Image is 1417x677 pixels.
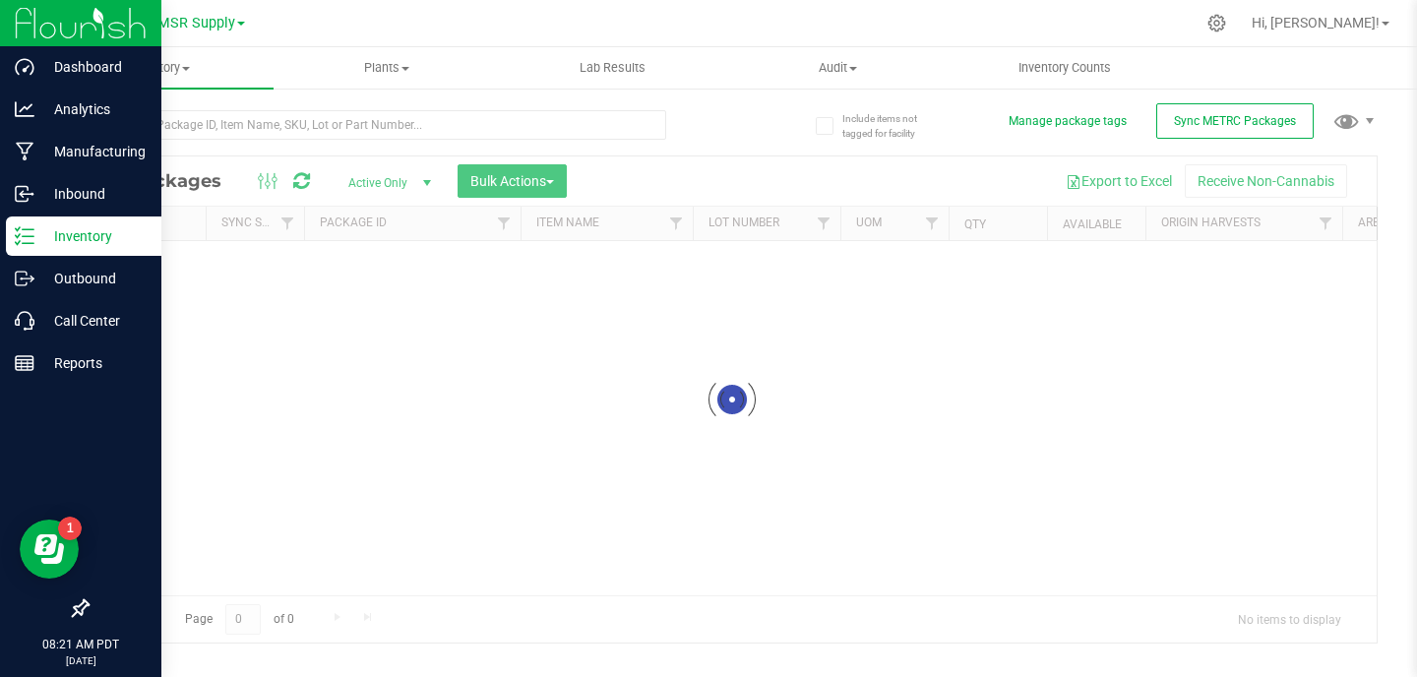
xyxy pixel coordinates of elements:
p: [DATE] [9,653,153,668]
inline-svg: Reports [15,353,34,373]
p: Dashboard [34,55,153,79]
p: Call Center [34,309,153,333]
p: Manufacturing [34,140,153,163]
inline-svg: Manufacturing [15,142,34,161]
span: Hi, [PERSON_NAME]! [1252,15,1380,31]
a: Audit [725,47,952,89]
iframe: Resource center unread badge [58,517,82,540]
p: Inbound [34,182,153,206]
inline-svg: Inbound [15,184,34,204]
span: Sync METRC Packages [1174,114,1296,128]
button: Manage package tags [1009,113,1127,130]
span: Lab Results [553,59,672,77]
input: Search Package ID, Item Name, SKU, Lot or Part Number... [87,110,666,140]
a: Plants [274,47,500,89]
span: Plants [275,59,499,77]
span: MSR Supply [157,15,235,31]
a: Inventory Counts [952,47,1178,89]
div: Manage settings [1204,14,1229,32]
inline-svg: Inventory [15,226,34,246]
p: Reports [34,351,153,375]
iframe: Resource center [20,520,79,579]
inline-svg: Outbound [15,269,34,288]
inline-svg: Analytics [15,99,34,119]
span: Inventory Counts [992,59,1138,77]
inline-svg: Call Center [15,311,34,331]
p: Outbound [34,267,153,290]
inline-svg: Dashboard [15,57,34,77]
span: Audit [726,59,951,77]
p: 08:21 AM PDT [9,636,153,653]
span: Include items not tagged for facility [842,111,941,141]
p: Analytics [34,97,153,121]
button: Sync METRC Packages [1156,103,1314,139]
p: Inventory [34,224,153,248]
a: Lab Results [499,47,725,89]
